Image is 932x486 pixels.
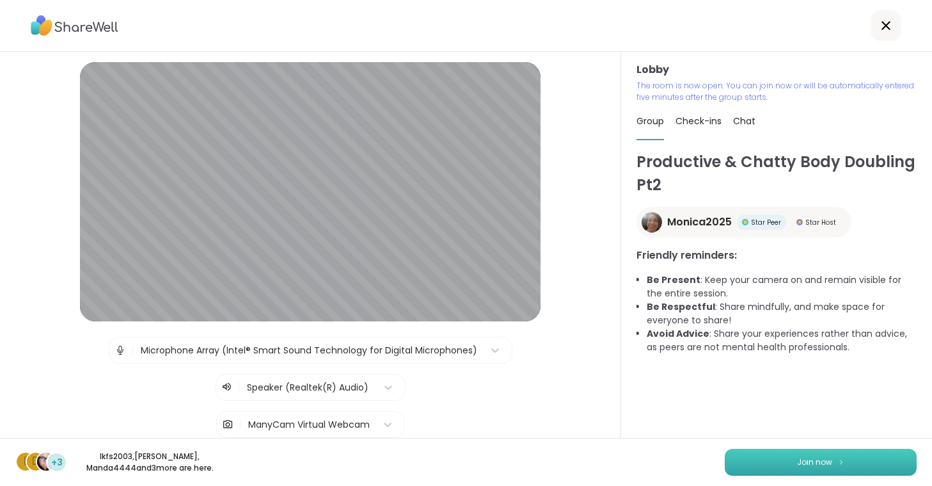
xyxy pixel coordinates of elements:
[636,115,664,127] span: Group
[131,337,134,363] span: |
[647,327,917,354] li: : Share your experiences rather than advice, as peers are not mental health professionals.
[647,273,700,286] b: Be Present
[636,62,917,77] h3: Lobby
[805,218,836,227] span: Star Host
[636,248,917,263] h3: Friendly reminders:
[78,451,221,474] p: lkfs2003 , [PERSON_NAME] , Manda4444 and 3 more are here.
[636,150,917,197] h1: Productive & Chatty Body Doubling Pt2
[222,412,233,437] img: Camera
[796,219,803,225] img: Star Host
[751,218,781,227] span: Star Peer
[24,453,28,470] span: l
[636,207,851,238] a: Monica2025Monica2025Star PeerStar PeerStar HostStar Host
[37,453,55,471] img: Manda4444
[725,449,917,476] button: Join now
[239,412,242,437] span: |
[647,327,709,340] b: Avoid Advice
[636,80,917,103] p: The room is now open. You can join now or will be automatically entered five minutes after the gr...
[642,212,662,232] img: Monica2025
[32,453,40,470] span: D
[141,344,477,357] div: Microphone Array (Intel® Smart Sound Technology for Digital Microphones)
[248,418,370,432] div: ManyCam Virtual Webcam
[647,273,917,300] li: : Keep your camera on and remain visible for the entire session.
[733,115,755,127] span: Chat
[115,337,126,363] img: Microphone
[31,11,118,40] img: ShareWell Logo
[742,219,748,225] img: Star Peer
[51,456,63,469] span: +3
[797,457,832,468] span: Join now
[837,458,845,466] img: ShareWell Logomark
[675,115,722,127] span: Check-ins
[667,215,732,230] span: Monica2025
[237,380,241,395] span: |
[647,300,715,313] b: Be Respectful
[647,300,917,327] li: : Share mindfully, and make space for everyone to share!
